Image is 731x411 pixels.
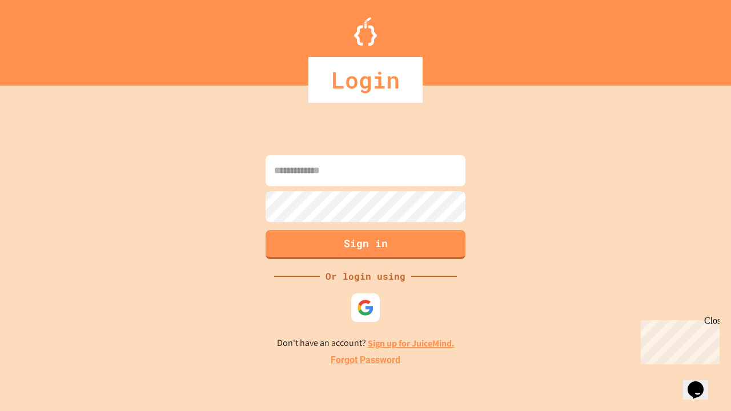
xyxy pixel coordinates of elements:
a: Sign up for JuiceMind. [368,337,455,349]
button: Sign in [266,230,465,259]
div: Login [308,57,423,103]
a: Forgot Password [331,353,400,367]
img: Logo.svg [354,17,377,46]
p: Don't have an account? [277,336,455,350]
div: Or login using [320,269,411,283]
iframe: chat widget [683,365,720,400]
iframe: chat widget [636,316,720,364]
div: Chat with us now!Close [5,5,79,72]
img: google-icon.svg [357,299,374,316]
